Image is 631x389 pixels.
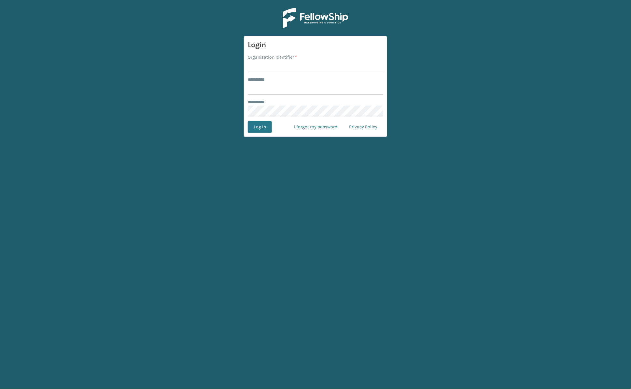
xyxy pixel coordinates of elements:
a: I forgot my password [288,121,343,133]
h3: Login [248,40,383,50]
img: Logo [283,8,348,28]
label: Organization Identifier [248,54,297,61]
a: Privacy Policy [343,121,383,133]
button: Log In [248,121,272,133]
